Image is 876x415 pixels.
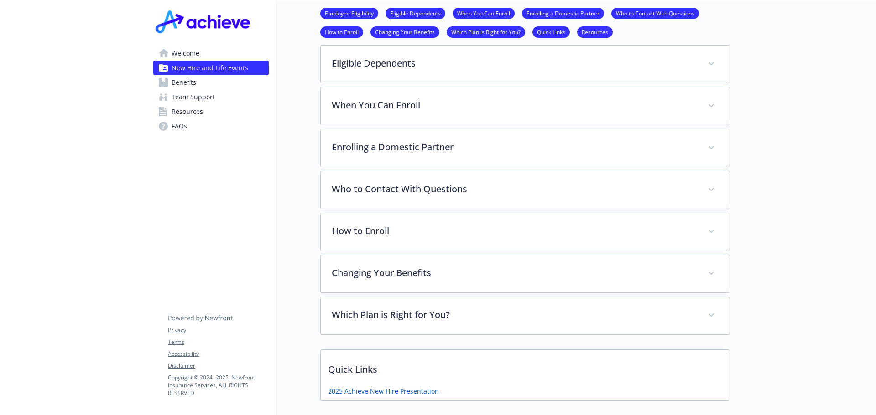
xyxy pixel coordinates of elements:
[153,104,269,119] a: Resources
[332,140,697,154] p: Enrolling a Domestic Partner
[168,338,268,346] a: Terms
[321,171,730,209] div: Who to Contact With Questions
[153,90,269,104] a: Team Support
[153,46,269,61] a: Welcome
[332,56,697,70] p: Eligible Dependents
[321,46,730,83] div: Eligible Dependents
[532,27,570,36] a: Quick Links
[172,90,215,104] span: Team Support
[321,129,730,167] div: Enrolling a Domestic Partner
[168,362,268,370] a: Disclaimer
[153,75,269,90] a: Benefits
[321,87,730,125] div: When You Can Enroll
[332,98,697,112] p: When You Can Enroll
[386,9,445,17] a: Eligible Dependents
[172,104,203,119] span: Resources
[172,119,187,133] span: FAQs
[172,61,248,75] span: New Hire and Life Events
[332,266,697,280] p: Changing Your Benefits
[332,224,697,238] p: How to Enroll
[611,9,699,17] a: Who to Contact With Questions
[328,386,439,396] a: 2025 Achieve New Hire Presentation
[321,350,730,384] p: Quick Links
[522,9,604,17] a: Enrolling a Domestic Partner
[453,9,515,17] a: When You Can Enroll
[370,27,439,36] a: Changing Your Benefits
[320,27,363,36] a: How to Enroll
[332,182,697,196] p: Who to Contact With Questions
[153,61,269,75] a: New Hire and Life Events
[168,374,268,397] p: Copyright © 2024 - 2025 , Newfront Insurance Services, ALL RIGHTS RESERVED
[153,119,269,133] a: FAQs
[168,350,268,358] a: Accessibility
[577,27,613,36] a: Resources
[321,297,730,334] div: Which Plan is Right for You?
[172,75,196,90] span: Benefits
[172,46,199,61] span: Welcome
[321,255,730,292] div: Changing Your Benefits
[320,9,378,17] a: Employee Eligibility
[447,27,525,36] a: Which Plan is Right for You?
[321,213,730,251] div: How to Enroll
[332,308,697,322] p: Which Plan is Right for You?
[168,326,268,334] a: Privacy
